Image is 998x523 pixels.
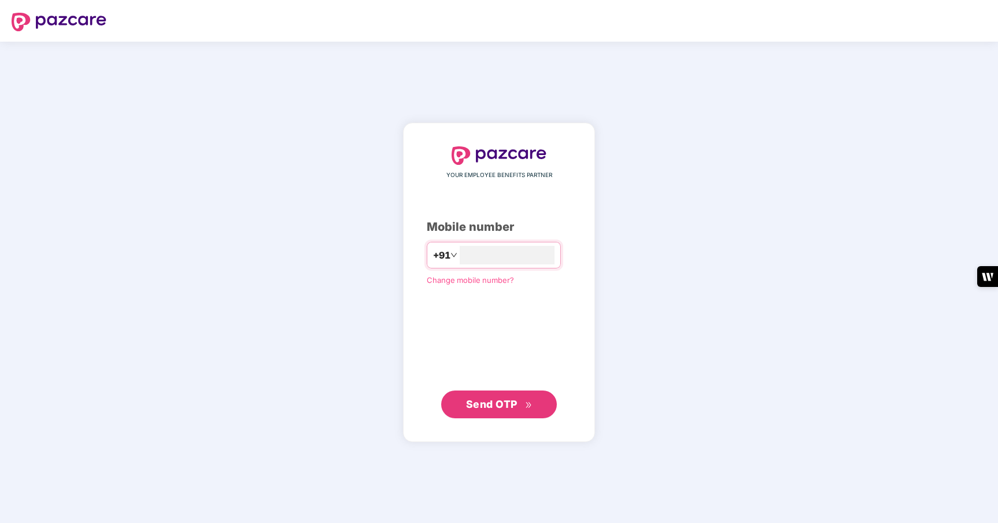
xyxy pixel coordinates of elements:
[450,252,457,259] span: down
[441,391,557,418] button: Send OTPdouble-right
[452,146,546,165] img: logo
[427,275,514,285] a: Change mobile number?
[446,171,552,180] span: YOUR EMPLOYEE BENEFITS PARTNER
[525,402,533,409] span: double-right
[12,13,106,31] img: logo
[427,218,571,236] div: Mobile number
[466,398,518,410] span: Send OTP
[433,248,450,263] span: +91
